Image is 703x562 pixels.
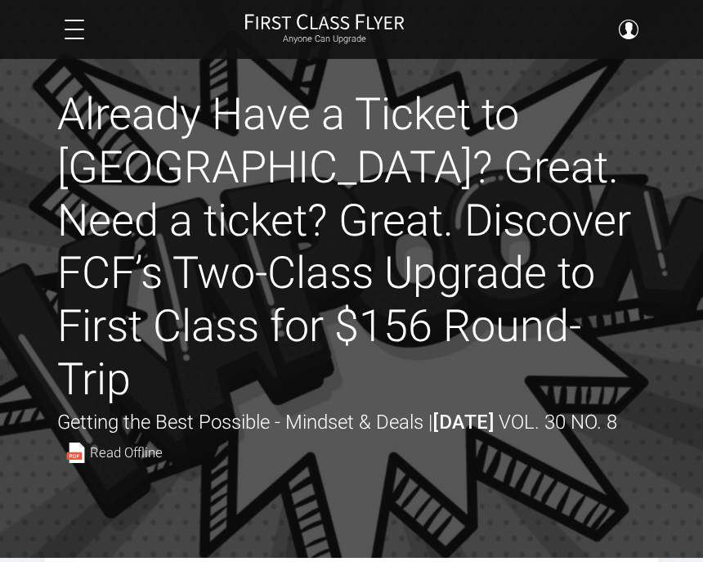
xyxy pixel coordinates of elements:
[432,411,494,434] strong: [DATE]
[90,446,163,460] span: Read Offline
[499,411,617,434] span: Vol. 30 No. 8
[65,443,86,463] img: pdf-file.svg
[244,13,405,30] img: First Class Flyer
[65,443,163,463] a: Read Offline
[244,34,405,45] small: Anyone Can Upgrade
[57,88,646,407] h1: Already Have a Ticket to [GEOGRAPHIC_DATA]? Great. Need a ticket? Great. Discover FCF’s Two-Class...
[244,13,405,46] a: First Class FlyerAnyone Can Upgrade
[57,407,646,470] div: Getting the Best Possible - Mindset & Deals |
